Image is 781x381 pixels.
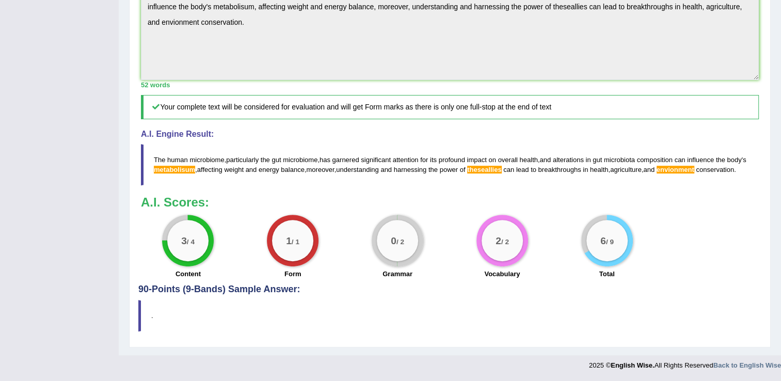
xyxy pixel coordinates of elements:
[716,156,725,164] span: the
[259,156,261,164] span: Possible typo: you repeated a whitespace (did you mean: )
[727,156,741,164] span: body
[286,234,292,246] big: 1
[583,166,588,173] span: in
[610,166,642,173] span: agriculture
[501,237,509,245] small: / 2
[538,166,581,173] span: breakthroughs
[460,166,466,173] span: of
[281,166,305,173] span: balance
[246,166,257,173] span: and
[553,156,584,164] span: alterations
[636,156,672,164] span: composition
[496,234,501,246] big: 2
[382,269,412,279] label: Grammar
[361,156,391,164] span: significant
[519,156,537,164] span: health
[167,156,188,164] span: human
[141,130,759,139] h4: A.I. Engine Result:
[284,269,301,279] label: Form
[687,156,714,164] span: influence
[585,156,591,164] span: in
[428,166,438,173] span: the
[604,156,635,164] span: microbiota
[332,156,359,164] span: garnered
[154,166,195,173] span: Possible spelling mistake found. (did you mean: metabolism)
[336,166,378,173] span: understanding
[467,166,502,173] span: Possible spelling mistake found. (did you mean: these allies)
[611,361,654,369] strong: English Wise.
[498,156,518,164] span: overall
[743,156,746,164] span: s
[430,156,437,164] span: its
[306,166,334,173] span: moreover
[292,237,299,245] small: / 1
[713,361,781,369] a: Back to English Wise
[440,166,458,173] span: power
[696,166,734,173] span: conservation
[590,166,608,173] span: health
[531,166,536,173] span: to
[141,95,759,119] h5: Your complete text will be considered for evaluation and will get Form marks as there is only one...
[181,234,187,246] big: 3
[320,156,330,164] span: has
[589,355,781,370] div: 2025 © All Rights Reserved
[189,156,224,164] span: microbiome
[420,156,428,164] span: for
[657,166,694,173] span: Possible spelling mistake found. (did you mean: environment)
[283,156,317,164] span: microbiome
[141,195,209,209] b: A.I. Scores:
[488,156,496,164] span: on
[261,156,270,164] span: the
[396,237,404,245] small: / 2
[516,166,529,173] span: lead
[259,166,279,173] span: energy
[593,156,602,164] span: gut
[391,234,396,246] big: 0
[467,156,487,164] span: impact
[599,269,615,279] label: Total
[141,80,759,90] div: 52 words
[380,166,392,173] span: and
[154,156,165,164] span: The
[176,269,201,279] label: Content
[272,156,281,164] span: gut
[484,269,520,279] label: Vocabulary
[605,237,613,245] small: / 9
[197,166,222,173] span: affecting
[226,156,259,164] span: particularly
[138,300,761,331] blockquote: .
[643,166,655,173] span: and
[141,144,759,185] blockquote: , , , ' , , , , , .
[394,166,427,173] span: harnessing
[187,237,195,245] small: / 4
[674,156,685,164] span: can
[600,234,606,246] big: 6
[539,156,551,164] span: and
[393,156,419,164] span: attention
[503,166,514,173] span: can
[439,156,465,164] span: profound
[224,166,244,173] span: weight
